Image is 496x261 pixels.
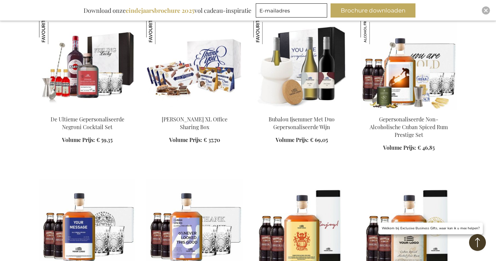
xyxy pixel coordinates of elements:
[253,107,350,113] a: Bubalou Ijsemmer Met Duo Gepersonaliseerde Wijn Bubalou Ijsemmer Met Duo Gepersonaliseerde Wijn
[256,3,329,20] form: marketing offers and promotions
[169,136,220,144] a: Volume Prijs: € 37,70
[417,144,435,151] span: € 46,85
[253,15,282,44] img: Bubalou Ijsemmer Met Duo Gepersonaliseerde Wijn
[269,116,335,130] a: Bubalou Ijsemmer Met Duo Gepersonaliseerde Wijn
[146,15,243,110] img: Jules Destrooper XL Office Sharing Box
[39,15,135,110] img: The Ultimate Personalized Negroni Cocktail Set
[51,116,124,130] a: De Ultieme Gepersonaliseerde Negroni Cocktail Set
[62,136,113,144] a: Volume Prijs: € 59,35
[39,15,68,44] img: De Ultieme Gepersonaliseerde Negroni Cocktail Set
[126,6,194,14] b: eindejaarsbrochure 2025
[62,136,95,143] span: Volume Prijs:
[361,107,457,113] a: Personalised Non-Alcoholic Cuban Spiced Rum Prestige Set Gepersonaliseerde Non-Alcoholische Cuban...
[162,116,227,130] a: [PERSON_NAME] XL Office Sharing Box
[204,136,220,143] span: € 37,70
[310,136,328,143] span: € 69,05
[482,6,490,14] div: Close
[383,144,416,151] span: Volume Prijs:
[96,136,113,143] span: € 59,35
[276,136,328,144] a: Volume Prijs: € 69,05
[256,3,327,18] input: E-mailadres
[146,15,175,44] img: Jules Destrooper XL Office Sharing Box
[484,8,488,12] img: Close
[361,15,457,110] img: Personalised Non-Alcoholic Cuban Spiced Rum Prestige Set
[146,107,243,113] a: Jules Destrooper XL Office Sharing Box Jules Destrooper XL Office Sharing Box
[169,136,202,143] span: Volume Prijs:
[253,15,350,110] img: Bubalou Ijsemmer Met Duo Gepersonaliseerde Wijn
[276,136,309,143] span: Volume Prijs:
[383,144,435,152] a: Volume Prijs: € 46,85
[361,15,390,44] img: Gepersonaliseerde Non-Alcoholische Cuban Spiced Rum Prestige Set
[39,107,135,113] a: The Ultimate Personalized Negroni Cocktail Set De Ultieme Gepersonaliseerde Negroni Cocktail Set
[370,116,448,138] a: Gepersonaliseerde Non-Alcoholische Cuban Spiced Rum Prestige Set
[331,3,415,18] button: Brochure downloaden
[81,3,254,18] div: Download onze vol cadeau-inspiratie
